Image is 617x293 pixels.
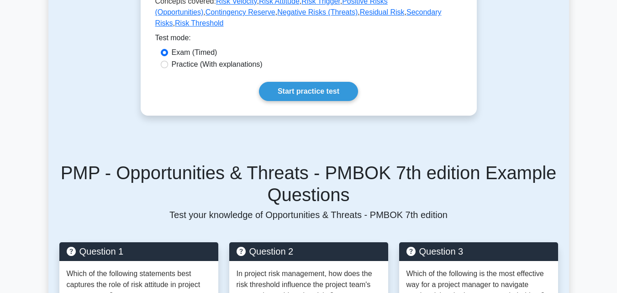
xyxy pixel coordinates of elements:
[59,209,558,220] p: Test your knowledge of Opportunities & Threats - PMBOK 7th edition
[206,8,275,16] a: Contingency Reserve
[175,19,223,27] a: Risk Threshold
[406,246,551,257] h5: Question 3
[237,246,381,257] h5: Question 2
[172,59,263,70] label: Practice (With explanations)
[59,162,558,206] h5: PMP - Opportunities & Threats - PMBOK 7th edition Example Questions
[259,82,358,101] a: Start practice test
[360,8,405,16] a: Residual Risk
[277,8,358,16] a: Negative Risks (Threats)
[67,246,211,257] h5: Question 1
[155,32,462,47] div: Test mode:
[172,47,217,58] label: Exam (Timed)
